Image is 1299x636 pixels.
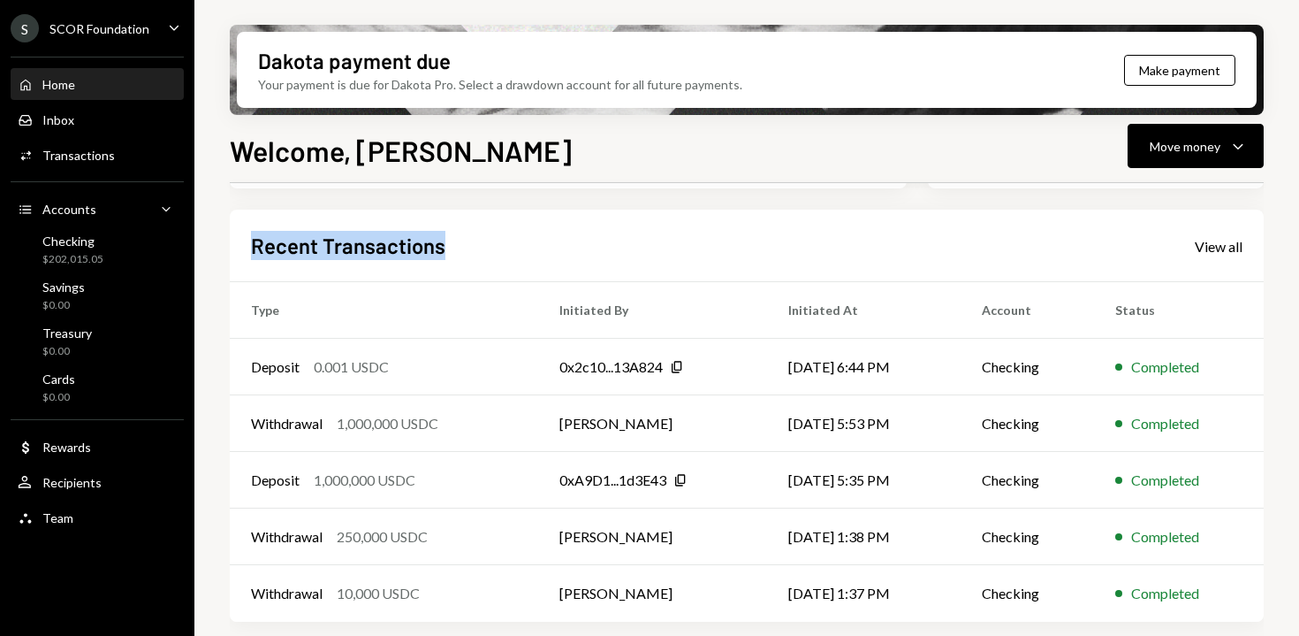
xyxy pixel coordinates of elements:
div: Deposit [251,470,300,491]
div: Recipients [42,475,102,490]
div: Move money [1150,137,1220,156]
td: Checking [961,452,1095,509]
th: Initiated By [538,282,767,339]
td: Checking [961,509,1095,565]
div: Completed [1131,413,1199,434]
div: Completed [1131,470,1199,491]
div: SCOR Foundation [49,21,149,36]
div: $202,015.05 [42,252,103,267]
button: Make payment [1124,55,1235,86]
div: Home [42,77,75,92]
a: Rewards [11,431,184,463]
div: Withdrawal [251,413,323,434]
td: [DATE] 5:53 PM [767,395,961,452]
div: 1,000,000 USDC [337,413,438,434]
a: Transactions [11,139,184,171]
a: Home [11,68,184,100]
h1: Welcome, [PERSON_NAME] [230,133,572,168]
div: Rewards [42,440,91,455]
td: [DATE] 5:35 PM [767,452,961,509]
td: Checking [961,395,1095,452]
div: Accounts [42,202,96,217]
td: Checking [961,339,1095,395]
div: 10,000 USDC [337,583,420,604]
a: View all [1195,236,1242,256]
div: Transactions [42,148,115,163]
div: Completed [1131,526,1199,548]
div: Completed [1131,356,1199,378]
td: Checking [961,565,1095,622]
div: 0.001 USDC [314,356,389,378]
div: S [11,14,39,42]
a: Inbox [11,103,184,135]
td: [DATE] 1:38 PM [767,509,961,565]
div: 0xA9D1...1d3E43 [559,470,666,491]
div: 0x2c10...13A824 [559,356,663,378]
div: $0.00 [42,390,75,405]
div: Dakota payment due [258,46,451,75]
div: Withdrawal [251,526,323,548]
h2: Recent Transactions [251,231,445,260]
div: Checking [42,234,103,249]
td: [PERSON_NAME] [538,509,767,565]
th: Type [230,282,538,339]
td: [DATE] 6:44 PM [767,339,961,395]
a: Team [11,502,184,533]
a: Savings$0.00 [11,274,184,317]
a: Treasury$0.00 [11,320,184,363]
div: Deposit [251,356,300,378]
a: Cards$0.00 [11,366,184,409]
div: View all [1195,238,1242,256]
a: Checking$202,015.05 [11,228,184,271]
div: 250,000 USDC [337,526,428,548]
th: Account [961,282,1095,339]
div: $0.00 [42,298,85,313]
a: Accounts [11,193,184,225]
button: Move money [1128,124,1264,168]
td: [PERSON_NAME] [538,565,767,622]
div: Cards [42,372,75,387]
div: Team [42,510,73,525]
td: [DATE] 1:37 PM [767,565,961,622]
div: 1,000,000 USDC [314,470,415,491]
th: Status [1094,282,1264,339]
th: Initiated At [767,282,961,339]
div: $0.00 [42,344,92,359]
div: Completed [1131,583,1199,604]
div: Treasury [42,326,92,341]
div: Savings [42,280,85,295]
td: [PERSON_NAME] [538,395,767,452]
div: Inbox [42,112,74,127]
a: Recipients [11,466,184,498]
div: Your payment is due for Dakota Pro. Select a drawdown account for all future payments. [258,75,742,94]
div: Withdrawal [251,583,323,604]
